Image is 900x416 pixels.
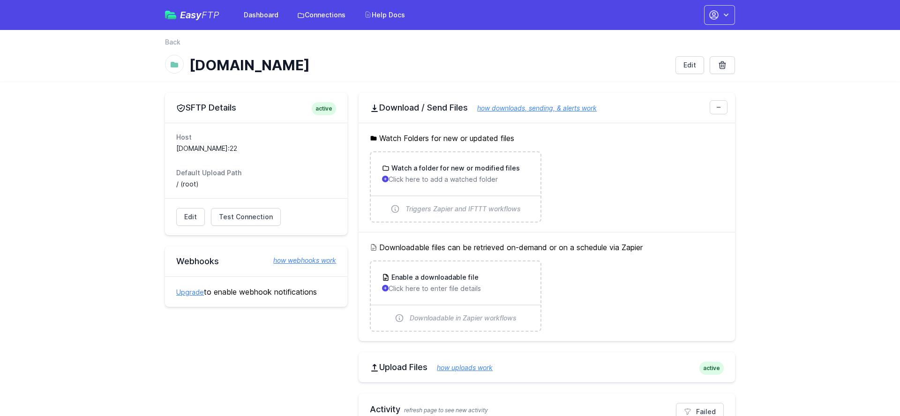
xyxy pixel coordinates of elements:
[165,276,347,307] div: to enable webhook notifications
[390,163,520,173] h3: Watch a folder for new or modified files
[211,208,281,226] a: Test Connection
[370,362,724,373] h2: Upload Files
[202,9,219,21] span: FTP
[405,204,521,214] span: Triggers Zapier and IFTTT workflows
[176,179,336,189] dd: / (root)
[371,261,540,331] a: Enable a downloadable file Click here to enter file details Downloadable in Zapier workflows
[699,362,724,375] span: active
[180,10,219,20] span: Easy
[371,152,540,222] a: Watch a folder for new or modified files Click here to add a watched folder Triggers Zapier and I...
[264,256,336,265] a: how webhooks work
[219,212,273,222] span: Test Connection
[176,256,336,267] h2: Webhooks
[427,364,493,371] a: how uploads work
[382,284,529,293] p: Click here to enter file details
[176,288,204,296] a: Upgrade
[238,7,284,23] a: Dashboard
[312,102,336,115] span: active
[176,133,336,142] dt: Host
[370,242,724,253] h5: Downloadable files can be retrieved on-demand or on a schedule via Zapier
[165,10,219,20] a: EasyFTP
[292,7,351,23] a: Connections
[370,403,724,416] h2: Activity
[165,37,180,47] a: Back
[176,144,336,153] dd: [DOMAIN_NAME]:22
[165,11,176,19] img: easyftp_logo.png
[404,407,488,414] span: refresh page to see new activity
[189,57,668,74] h1: [DOMAIN_NAME]
[370,102,724,113] h2: Download / Send Files
[390,273,479,282] h3: Enable a downloadable file
[165,37,735,52] nav: Breadcrumb
[176,208,205,226] a: Edit
[410,313,517,323] span: Downloadable in Zapier workflows
[359,7,411,23] a: Help Docs
[382,175,529,184] p: Click here to add a watched folder
[370,133,724,144] h5: Watch Folders for new or updated files
[468,104,597,112] a: how downloads, sending, & alerts work
[176,168,336,178] dt: Default Upload Path
[675,56,704,74] a: Edit
[176,102,336,113] h2: SFTP Details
